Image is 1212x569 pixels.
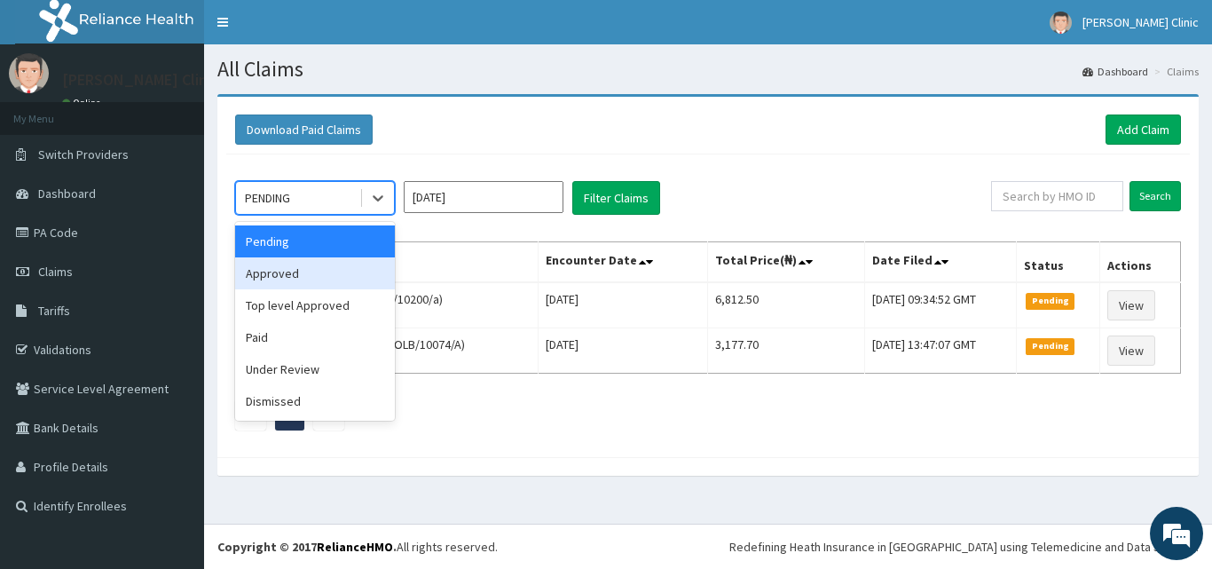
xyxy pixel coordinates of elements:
[92,99,298,122] div: Chat with us now
[1100,242,1181,283] th: Actions
[235,257,395,289] div: Approved
[235,115,373,145] button: Download Paid Claims
[729,538,1199,556] div: Redefining Heath Insurance in [GEOGRAPHIC_DATA] using Telemedicine and Data Science!
[1107,290,1155,320] a: View
[708,242,865,283] th: Total Price(₦)
[1017,242,1100,283] th: Status
[572,181,660,215] button: Filter Claims
[317,539,393,555] a: RelianceHMO
[1026,338,1074,354] span: Pending
[708,328,865,374] td: 3,177.70
[538,328,707,374] td: [DATE]
[1026,293,1074,309] span: Pending
[62,72,219,88] p: [PERSON_NAME] Clinic
[217,58,1199,81] h1: All Claims
[245,189,290,207] div: PENDING
[33,89,72,133] img: d_794563401_company_1708531726252_794563401
[538,282,707,328] td: [DATE]
[38,303,70,319] span: Tariffs
[865,242,1017,283] th: Date Filed
[708,282,865,328] td: 6,812.50
[9,380,338,442] textarea: Type your message and hit 'Enter'
[235,353,395,385] div: Under Review
[1082,14,1199,30] span: [PERSON_NAME] Clinic
[1082,64,1148,79] a: Dashboard
[235,385,395,417] div: Dismissed
[217,539,397,555] strong: Copyright © 2017 .
[9,53,49,93] img: User Image
[1107,336,1155,366] a: View
[1106,115,1181,145] a: Add Claim
[1129,181,1181,211] input: Search
[235,321,395,353] div: Paid
[1150,64,1199,79] li: Claims
[62,97,105,109] a: Online
[38,146,129,162] span: Switch Providers
[38,264,73,280] span: Claims
[991,181,1123,211] input: Search by HMO ID
[865,328,1017,374] td: [DATE] 13:47:07 GMT
[38,186,96,202] span: Dashboard
[235,289,395,321] div: Top level Approved
[204,524,1212,569] footer: All rights reserved.
[103,171,245,351] span: We're online!
[235,225,395,257] div: Pending
[1050,12,1072,34] img: User Image
[404,181,563,213] input: Select Month and Year
[865,282,1017,328] td: [DATE] 09:34:52 GMT
[291,9,334,51] div: Minimize live chat window
[538,242,707,283] th: Encounter Date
